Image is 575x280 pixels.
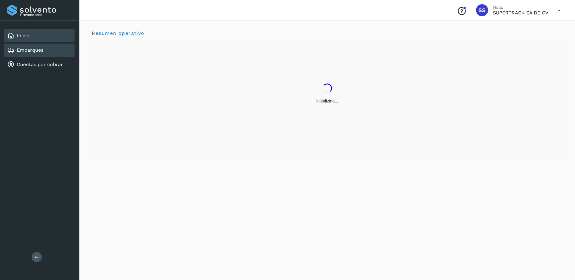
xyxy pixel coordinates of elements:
[17,33,29,38] a: Inicio
[91,30,145,36] span: Resumen operativo
[17,47,43,53] a: Embarques
[493,5,548,10] p: Hola,
[4,58,75,71] div: Cuentas por cobrar
[20,13,72,17] p: Proveedores
[4,44,75,57] div: Embarques
[493,10,548,16] p: SUPERTRACK SA DE CV
[4,29,75,42] div: Inicio
[17,62,63,67] a: Cuentas por cobrar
